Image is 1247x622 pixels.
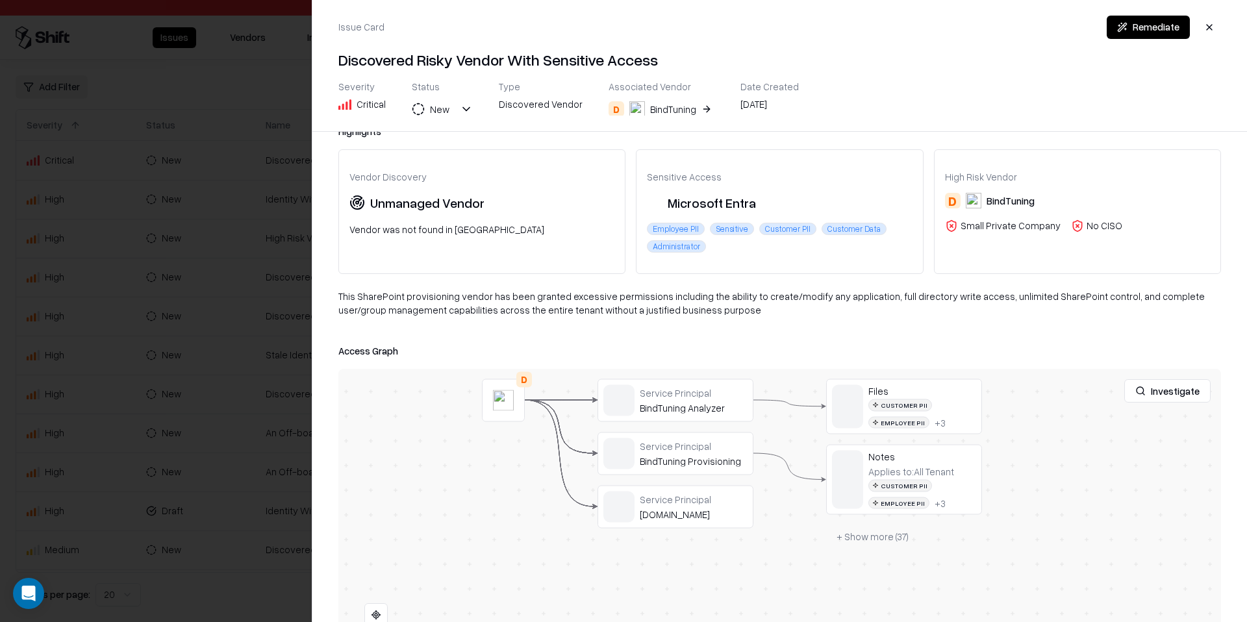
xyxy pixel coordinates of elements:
div: Sensitive Access [647,171,912,182]
div: Applies to: All Tenant [868,465,954,477]
div: Critical [357,97,386,111]
div: Notes [868,451,976,462]
div: D [609,101,624,117]
div: BindTuning [650,103,696,116]
button: DBindTuning [609,97,714,121]
div: + 3 [935,497,946,508]
div: Access Graph [338,343,1221,358]
div: Vendor Discovery [349,171,614,182]
button: +3 [935,497,946,508]
button: Investigate [1124,379,1211,403]
div: BindTuning Provisioning [640,454,748,466]
div: + 3 [935,416,946,428]
div: High Risk Vendor [945,171,1210,182]
div: Small Private Company [961,219,1061,232]
div: Status [412,81,473,92]
div: Service Principal [640,440,748,452]
button: +3 [935,416,946,428]
div: Issue Card [338,20,384,34]
img: BindTuning [966,193,981,208]
div: BindTuning [987,194,1035,208]
div: Service Principal [640,493,748,505]
div: [DOMAIN_NAME] [640,508,748,519]
div: Employee PII [868,497,929,509]
div: Vendor was not found in [GEOGRAPHIC_DATA] [349,223,614,236]
div: Associated Vendor [609,81,714,92]
div: Sensitive [710,223,754,235]
div: This SharePoint provisioning vendor has been granted excessive permissions including the ability ... [338,290,1221,327]
button: + Show more (37) [826,525,919,549]
div: Customer Data [822,223,887,235]
div: Type [499,81,583,92]
div: Severity [338,81,386,92]
div: Administrator [647,240,706,253]
div: Date Created [740,81,799,92]
div: Highlights [338,125,1221,138]
div: Discovered Vendor [499,97,583,116]
div: Employee PII [868,416,929,429]
h4: Discovered Risky Vendor With Sensitive Access [338,49,1221,70]
div: No CISO [1087,219,1122,232]
div: D [945,193,961,208]
img: Microsoft Entra [647,195,662,210]
div: Customer PII [759,223,816,235]
div: [DATE] [740,97,799,116]
img: BindTuning [629,101,645,117]
div: Microsoft Entra [647,193,756,212]
div: New [430,103,449,116]
div: Employee PII [647,223,705,235]
div: Unmanaged Vendor [370,193,485,212]
button: Remediate [1107,16,1190,39]
div: Customer PII [868,480,932,492]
